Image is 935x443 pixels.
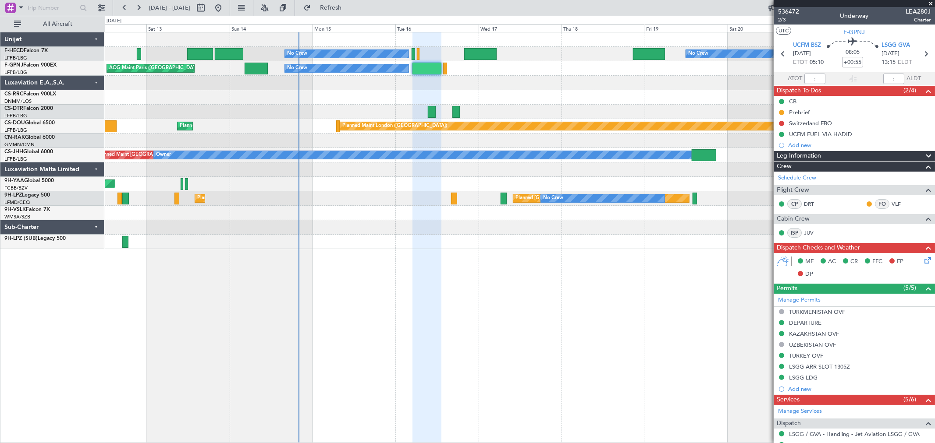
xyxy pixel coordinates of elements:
[804,229,824,237] a: JUV
[844,28,865,37] span: F-GPNJ
[4,156,27,162] a: LFPB/LBG
[882,41,910,50] span: LSGG GVA
[789,430,920,438] a: LSGG / GVA - Handling - Jet Aviation LSGG / GVA
[906,7,931,16] span: LEA280J
[778,16,799,24] span: 2/3
[787,228,802,238] div: ISP
[230,24,313,32] div: Sun 14
[777,214,810,224] span: Cabin Crew
[4,120,25,126] span: CS-DOU
[840,12,869,21] div: Underway
[4,236,66,241] a: 9H-LPZ (SUB)Legacy 500
[810,58,824,67] span: 05:10
[4,178,24,183] span: 9H-YAA
[789,352,823,359] div: TURKEY OVF
[804,200,824,208] a: DRT
[804,74,825,84] input: --:--
[4,69,27,76] a: LFPB/LBG
[313,24,395,32] div: Mon 15
[777,86,821,96] span: Dispatch To-Dos
[10,17,95,31] button: All Aircraft
[287,62,307,75] div: No Crew
[109,62,201,75] div: AOG Maint Paris ([GEOGRAPHIC_DATA])
[788,74,802,83] span: ATOT
[788,141,931,149] div: Add new
[4,193,50,198] a: 9H-LPZLegacy 500
[778,174,816,183] a: Schedule Crew
[4,207,26,212] span: 9H-VSLK
[789,308,845,316] div: TURKMENISTAN OVF
[4,63,23,68] span: F-GPNJ
[197,192,335,205] div: Planned Maint [GEOGRAPHIC_DATA] ([GEOGRAPHIC_DATA])
[299,1,352,15] button: Refresh
[4,193,22,198] span: 9H-LPZ
[313,5,349,11] span: Refresh
[395,24,478,32] div: Tue 16
[789,374,818,381] div: LSGG LDG
[287,47,307,60] div: No Crew
[789,109,810,116] div: Prebrief
[789,341,836,348] div: UZBEKISTAN OVF
[4,199,30,206] a: LFMD/CEQ
[805,270,813,279] span: DP
[156,148,171,162] div: Owner
[882,49,899,58] span: [DATE]
[793,49,811,58] span: [DATE]
[777,395,800,405] span: Services
[892,200,911,208] a: VLF
[778,296,821,305] a: Manage Permits
[4,91,23,97] span: CS-RRC
[543,192,563,205] div: No Crew
[875,199,889,209] div: FO
[777,185,809,195] span: Flight Crew
[903,283,916,292] span: (5/5)
[846,48,860,57] span: 08:05
[4,55,27,61] a: LFPB/LBG
[778,407,822,416] a: Manage Services
[180,120,318,133] div: Planned Maint [GEOGRAPHIC_DATA] ([GEOGRAPHIC_DATA])
[805,257,814,266] span: MF
[4,106,23,111] span: CS-DTR
[4,63,57,68] a: F-GPNJFalcon 900EX
[777,418,801,429] span: Dispatch
[789,120,832,127] div: Switzerland FBO
[787,199,802,209] div: CP
[149,4,190,12] span: [DATE] - [DATE]
[872,257,882,266] span: FFC
[4,113,27,119] a: LFPB/LBG
[793,41,821,50] span: UCFM BSZ
[107,18,121,25] div: [DATE]
[882,58,896,67] span: 13:15
[789,330,839,338] div: KAZAKHSTAN OVF
[342,120,447,133] div: Planned Maint London ([GEOGRAPHIC_DATA])
[793,58,807,67] span: ETOT
[146,24,229,32] div: Sat 13
[23,21,92,27] span: All Aircraft
[4,120,55,126] a: CS-DOUGlobal 6500
[776,27,791,35] button: UTC
[479,24,562,32] div: Wed 17
[789,319,821,327] div: DEPARTURE
[898,58,912,67] span: ELDT
[4,135,55,140] a: CN-RAKGlobal 6000
[515,192,640,205] div: Planned [GEOGRAPHIC_DATA] ([GEOGRAPHIC_DATA])
[4,48,24,53] span: F-HECD
[906,16,931,24] span: Charter
[4,149,23,155] span: CS-JHH
[828,257,836,266] span: AC
[688,47,708,60] div: No Crew
[4,141,35,148] a: GMMN/CMN
[562,24,644,32] div: Thu 18
[4,135,25,140] span: CN-RAK
[777,151,821,161] span: Leg Information
[4,91,56,97] a: CS-RRCFalcon 900LX
[850,257,858,266] span: CR
[645,24,728,32] div: Fri 19
[4,214,30,220] a: WMSA/SZB
[4,185,28,191] a: FCBB/BZV
[4,48,48,53] a: F-HECDFalcon 7X
[4,236,38,241] span: 9H-LPZ (SUB)
[897,257,903,266] span: FP
[789,130,852,138] div: UCFM FUEL VIA HADID
[789,98,796,105] div: CB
